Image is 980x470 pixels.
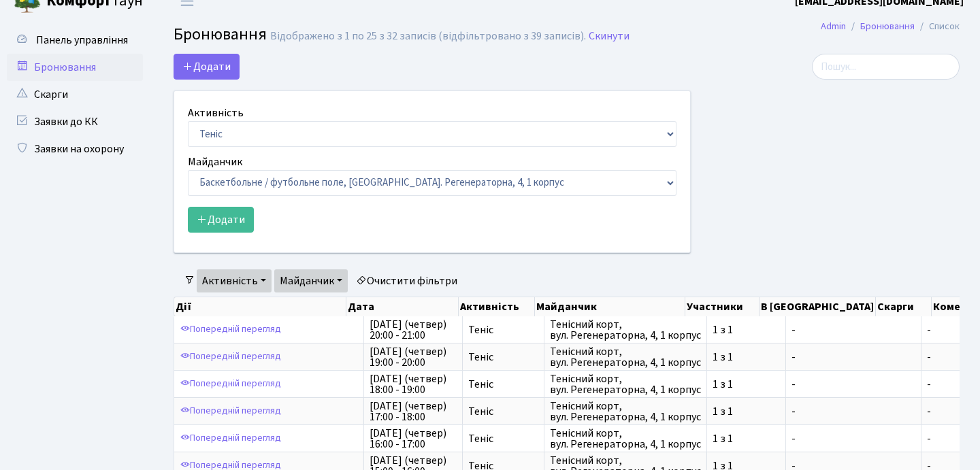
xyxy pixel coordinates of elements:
span: [DATE] (четвер) 20:00 - 21:00 [370,319,457,341]
span: 1 з 1 [713,379,780,390]
span: Теніс [468,379,538,390]
span: 1 з 1 [713,406,780,417]
span: [DATE] (четвер) 18:00 - 19:00 [370,373,457,395]
a: Заявки на охорону [7,135,143,163]
span: 1 з 1 [713,324,780,335]
span: Теніс [468,433,538,444]
span: [DATE] (четвер) 16:00 - 17:00 [370,428,457,450]
a: Попередній перегляд [177,319,284,340]
a: Попередній перегляд [177,428,284,449]
span: - [927,324,975,335]
a: Заявки до КК [7,108,143,135]
span: - [791,379,915,390]
th: Участники [685,297,759,316]
th: Скарги [876,297,932,316]
div: Відображено з 1 по 25 з 32 записів (відфільтровано з 39 записів). [270,30,586,43]
span: Теніс [468,406,538,417]
th: В [GEOGRAPHIC_DATA] [759,297,876,316]
span: - [927,352,975,363]
span: Бронювання [174,22,267,46]
nav: breadcrumb [800,12,980,41]
span: Теніс [468,324,538,335]
a: Admin [821,19,846,33]
th: Майданчик [535,297,685,316]
span: Тенісний корт, вул. Регенераторна, 4, 1 корпус [550,373,701,395]
span: Тенісний корт, вул. Регенераторна, 4, 1 корпус [550,346,701,368]
span: Панель управління [36,33,128,48]
span: Тенісний корт, вул. Регенераторна, 4, 1 корпус [550,428,701,450]
span: - [791,406,915,417]
a: Попередній перегляд [177,373,284,395]
span: 1 з 1 [713,352,780,363]
span: 1 з 1 [713,433,780,444]
label: Активність [188,105,244,121]
a: Панель управління [7,27,143,54]
button: Додати [188,207,254,233]
th: Дата [346,297,459,316]
span: - [927,379,975,390]
span: [DATE] (четвер) 17:00 - 18:00 [370,401,457,422]
span: - [927,433,975,444]
input: Пошук... [812,54,960,80]
span: - [791,352,915,363]
span: - [927,406,975,417]
a: Бронювання [7,54,143,81]
a: Активність [197,269,272,292]
a: Бронювання [860,19,915,33]
a: Попередній перегляд [177,401,284,422]
a: Очистити фільтри [350,269,463,292]
span: Теніс [468,352,538,363]
th: Дії [174,297,346,316]
a: Скинути [589,30,630,43]
a: Скарги [7,81,143,108]
th: Активність [459,297,535,316]
span: [DATE] (четвер) 19:00 - 20:00 [370,346,457,368]
label: Майданчик [188,154,242,170]
li: Список [915,19,960,34]
button: Додати [174,54,240,80]
a: Майданчик [274,269,348,292]
span: - [791,433,915,444]
span: Тенісний корт, вул. Регенераторна, 4, 1 корпус [550,319,701,341]
a: Попередній перегляд [177,346,284,367]
span: - [791,324,915,335]
span: Тенісний корт, вул. Регенераторна, 4, 1 корпус [550,401,701,422]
